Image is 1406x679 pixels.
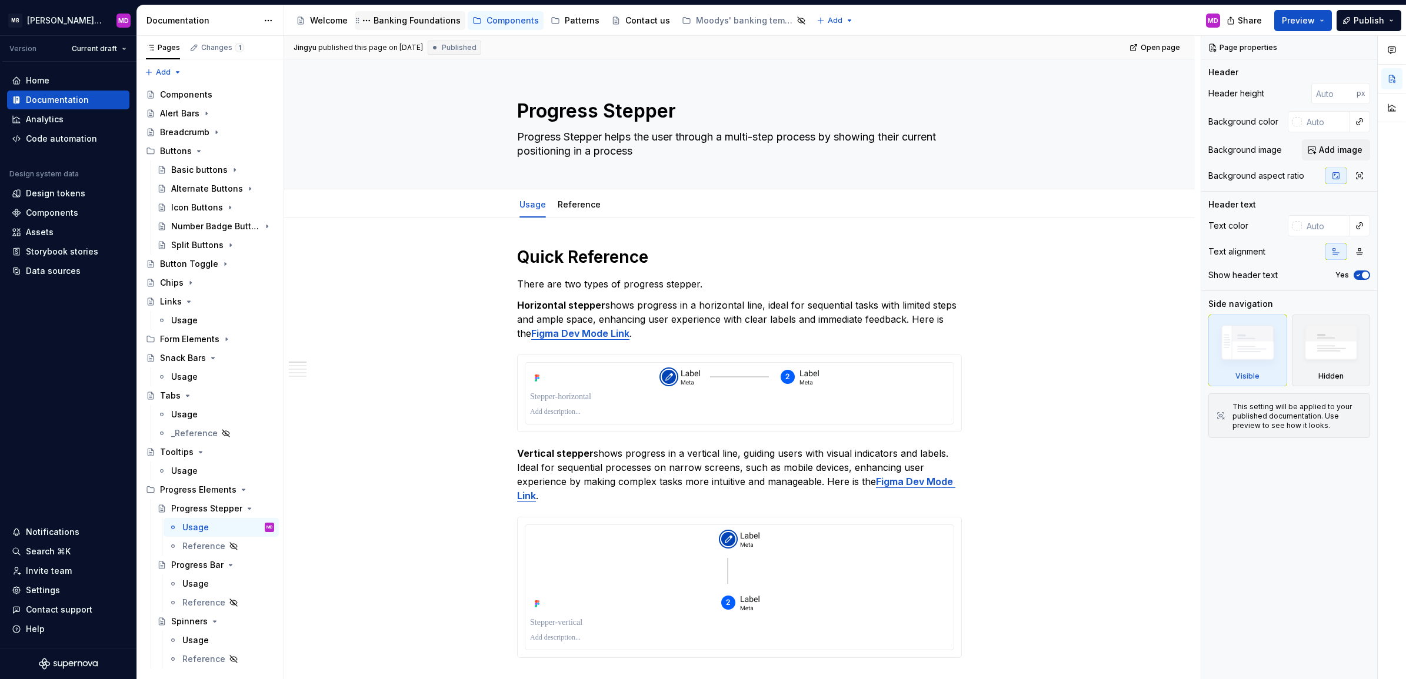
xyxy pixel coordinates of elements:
div: Search ⌘K [26,546,71,557]
input: Auto [1302,111,1350,132]
div: Header [1208,66,1238,78]
div: Progress Stepper [171,503,242,514]
button: Current draft [66,41,132,57]
div: Contact support [26,604,92,616]
div: Contact us [625,15,670,26]
a: Alternate Buttons [152,179,279,198]
button: Share [1221,10,1270,31]
div: Background image [1208,144,1282,156]
a: Supernova Logo [39,658,98,670]
div: MD [266,521,272,533]
div: Header height [1208,88,1264,99]
a: Open page [1126,39,1185,56]
div: Invite team [26,565,72,577]
a: Usage [164,631,279,650]
span: Preview [1282,15,1315,26]
a: UsageMD [164,518,279,537]
div: Header text [1208,199,1256,210]
button: Preview [1274,10,1332,31]
div: Buttons [141,142,279,160]
a: Components [141,85,279,104]
div: Analytics [26,113,64,125]
div: Progress Elements [160,484,236,496]
a: Home [7,71,129,90]
div: Progress Elements [141,480,279,499]
div: Banking Foundations [374,15,461,26]
div: Notifications [26,526,79,538]
strong: Vertical stepper [517,447,594,459]
a: Patterns [546,11,604,30]
div: Usage [171,465,198,477]
button: MB[PERSON_NAME] Banking Fusion Design SystemMD [2,8,134,33]
a: Components [468,11,544,30]
div: MD [118,16,129,25]
a: Analytics [7,110,129,129]
input: Auto [1311,83,1357,104]
div: Documentation [146,15,258,26]
div: Documentation [26,94,89,106]
div: Components [26,207,78,219]
div: Components [160,89,212,101]
a: Icon Buttons [152,198,279,217]
a: Code automation [7,129,129,148]
a: Usage [152,405,279,424]
div: published this page on [DATE] [318,43,423,52]
div: Page tree [291,9,811,32]
label: Yes [1335,270,1349,280]
span: Jingyu [294,43,316,52]
a: Reference [164,593,279,612]
div: Code automation [26,133,97,145]
button: Add [141,64,185,81]
a: Invite team [7,561,129,580]
div: MD [1208,16,1218,25]
div: Chips [160,277,184,289]
div: Reference [182,653,225,665]
button: Search ⌘K [7,542,129,561]
span: Published [442,43,477,52]
a: Progress Bar [152,556,279,574]
div: Usage [515,192,551,216]
div: Icon Buttons [171,202,223,213]
div: Text color [1208,220,1248,232]
a: Storybook stories [7,242,129,261]
div: Welcome [310,15,348,26]
div: Background color [1208,116,1278,128]
div: Tabs [160,390,181,402]
div: Links [160,296,182,307]
a: Split Buttons [152,236,279,255]
div: Help [26,623,45,635]
a: Reference [558,199,601,209]
strong: Horizontal stepper [517,299,605,311]
a: Reference [164,650,279,668]
button: Add [813,12,857,29]
a: Alert Bars [141,104,279,123]
a: Settings [7,581,129,600]
a: Components [7,203,129,222]
a: Documentation [7,91,129,109]
button: Publish [1337,10,1401,31]
span: 1 [235,43,244,52]
div: Reference [182,597,225,608]
div: Text alignment [1208,246,1265,257]
a: Breadcrumb [141,123,279,142]
a: Banking Foundations [355,11,465,30]
div: Hidden [1318,372,1344,381]
div: Form Elements [141,330,279,349]
a: Tabs [141,386,279,405]
div: MB [8,14,22,28]
div: Form Elements [160,333,219,345]
div: Usage [182,634,209,646]
div: Breadcrumb [160,126,209,138]
div: Usage [182,578,209,590]
input: Auto [1302,215,1350,236]
span: Add [156,68,171,77]
div: Settings [26,584,60,596]
textarea: Progress Stepper helps the user through a multi-step process by showing their current positioning... [515,128,959,160]
a: Basic buttons [152,160,279,179]
a: Tooltips [141,443,279,461]
a: Number Badge Buttons [152,217,279,236]
div: Visible [1208,315,1287,386]
a: Figma Dev Mode Link [531,327,629,339]
a: Usage [152,461,279,480]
